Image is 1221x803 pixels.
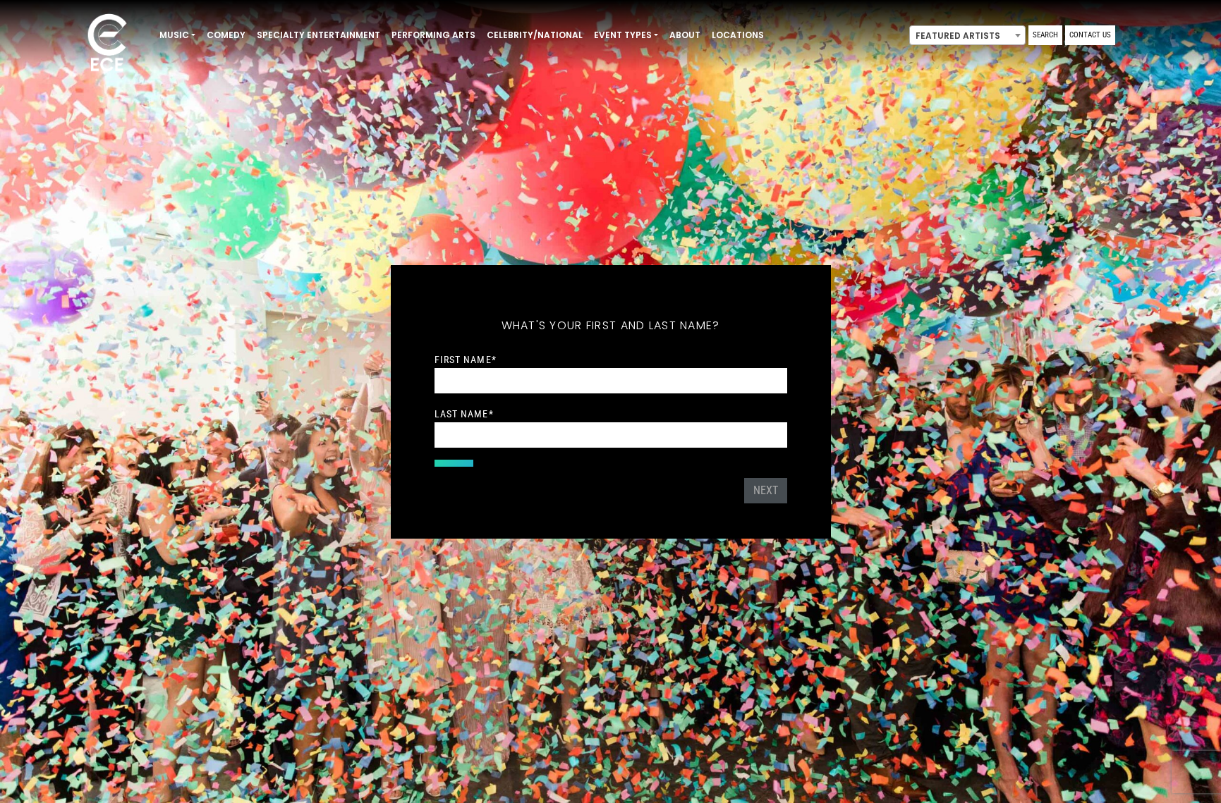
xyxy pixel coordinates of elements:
span: Featured Artists [909,25,1026,45]
a: Celebrity/National [481,23,588,47]
a: Search [1028,25,1062,45]
label: Last Name [435,407,494,420]
a: Contact Us [1065,25,1115,45]
h5: What's your first and last name? [435,300,787,351]
a: Performing Arts [386,23,481,47]
a: Event Types [588,23,664,47]
a: Comedy [201,23,251,47]
a: Specialty Entertainment [251,23,386,47]
a: Locations [706,23,770,47]
img: ece_new_logo_whitev2-1.png [72,10,142,78]
a: Music [154,23,201,47]
label: First Name [435,353,497,366]
a: About [664,23,706,47]
span: Featured Artists [910,26,1025,46]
